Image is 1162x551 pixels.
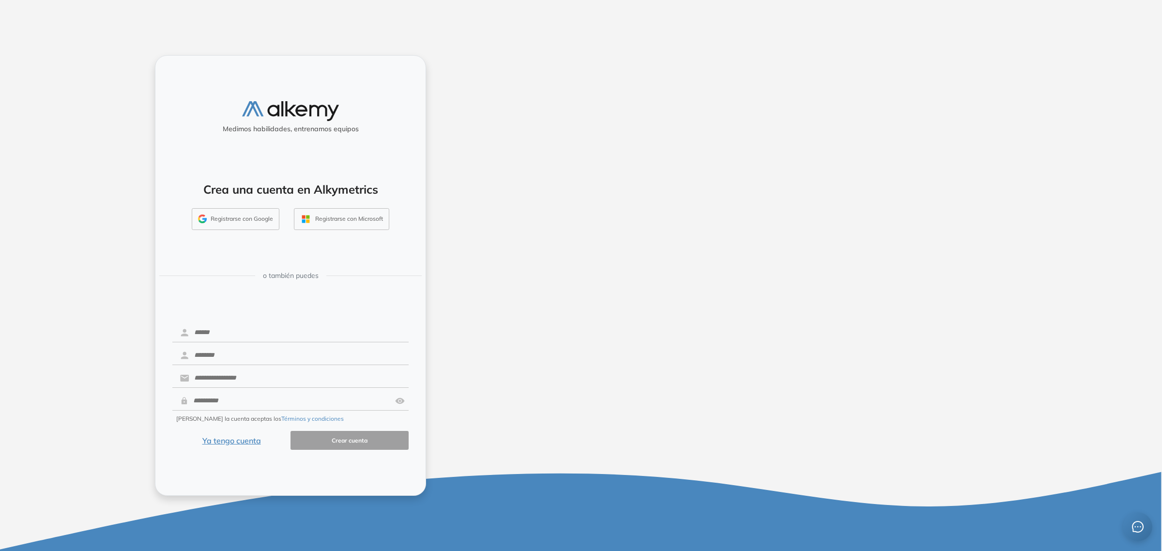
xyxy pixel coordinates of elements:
[168,183,413,197] h4: Crea una cuenta en Alkymetrics
[395,392,405,410] img: asd
[176,414,344,423] span: [PERSON_NAME] la cuenta aceptas los
[1132,521,1144,533] span: message
[192,208,279,230] button: Registrarse con Google
[172,431,290,450] button: Ya tengo cuenta
[242,101,339,121] img: logo-alkemy
[294,208,389,230] button: Registrarse con Microsoft
[300,214,311,225] img: OUTLOOK_ICON
[290,431,409,450] button: Crear cuenta
[281,414,344,423] button: Términos y condiciones
[198,214,207,223] img: GMAIL_ICON
[263,271,319,281] span: o también puedes
[159,125,422,133] h5: Medimos habilidades, entrenamos equipos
